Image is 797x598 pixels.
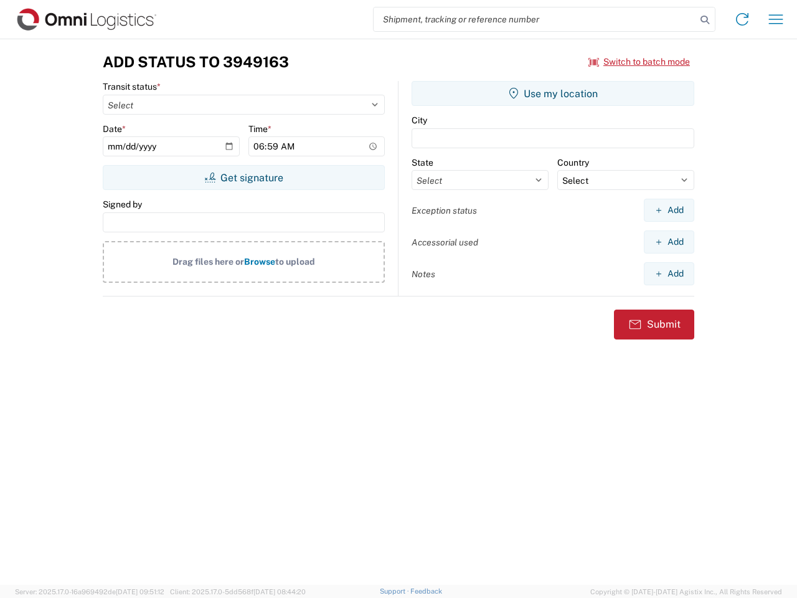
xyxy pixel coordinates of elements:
[614,310,694,339] button: Submit
[248,123,271,135] label: Time
[644,199,694,222] button: Add
[253,588,306,596] span: [DATE] 08:44:20
[103,53,289,71] h3: Add Status to 3949163
[275,257,315,267] span: to upload
[380,587,411,595] a: Support
[412,205,477,216] label: Exception status
[170,588,306,596] span: Client: 2025.17.0-5dd568f
[103,81,161,92] label: Transit status
[244,257,275,267] span: Browse
[412,115,427,126] label: City
[557,157,589,168] label: Country
[15,588,164,596] span: Server: 2025.17.0-16a969492de
[410,587,442,595] a: Feedback
[412,157,433,168] label: State
[644,230,694,254] button: Add
[412,268,435,280] label: Notes
[588,52,690,72] button: Switch to batch mode
[172,257,244,267] span: Drag files here or
[103,165,385,190] button: Get signature
[412,237,478,248] label: Accessorial used
[116,588,164,596] span: [DATE] 09:51:12
[103,123,126,135] label: Date
[644,262,694,285] button: Add
[103,199,142,210] label: Signed by
[412,81,694,106] button: Use my location
[590,586,782,597] span: Copyright © [DATE]-[DATE] Agistix Inc., All Rights Reserved
[374,7,696,31] input: Shipment, tracking or reference number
